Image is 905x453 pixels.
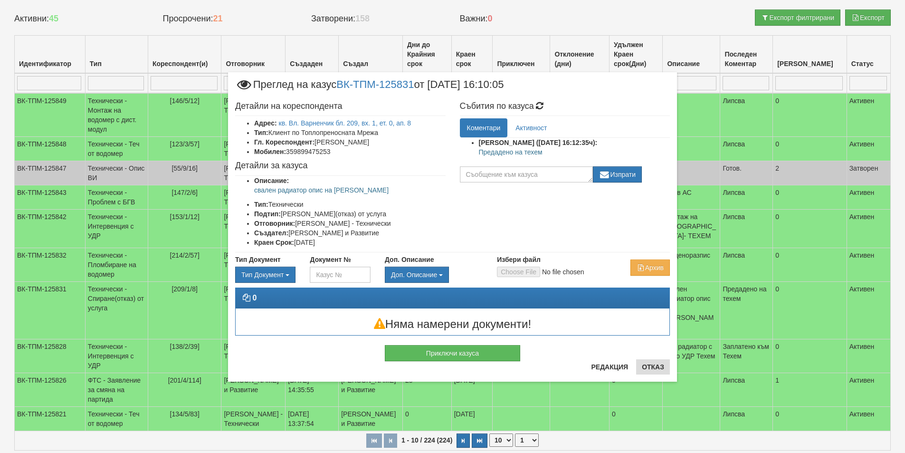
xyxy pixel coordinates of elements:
[460,102,670,111] h4: Събития по казуса
[254,137,446,147] li: [PERSON_NAME]
[391,271,437,279] span: Доп. Описание
[254,129,268,136] b: Тип:
[235,161,446,171] h4: Детайли за казуса
[254,200,446,209] li: Технически
[254,177,289,184] b: Описание:
[254,238,446,247] li: [DATE]
[254,239,294,246] b: Краен Срок:
[235,267,295,283] div: Двоен клик, за изчистване на избраната стойност.
[235,267,295,283] button: Тип Документ
[254,209,446,219] li: [PERSON_NAME](отказ) от услуга
[254,119,277,127] b: Адрес:
[241,271,284,279] span: Тип Документ
[235,102,446,111] h4: Детайли на кореспондента
[254,219,446,228] li: [PERSON_NAME] - Технически
[254,147,446,156] li: 359899475253
[254,229,288,237] b: Създател:
[254,220,295,227] b: Отговорник:
[254,201,268,208] b: Тип:
[336,78,414,90] a: ВК-ТПМ-125831
[254,210,281,218] b: Подтип:
[385,267,449,283] button: Доп. Описание
[593,166,642,183] button: Изпрати
[508,118,554,137] a: Активност
[310,255,351,264] label: Документ №
[385,345,520,361] button: Приключи казуса
[252,294,257,302] strong: 0
[630,260,670,276] button: Архив
[497,255,541,264] label: Избери файл
[636,359,670,375] button: Отказ
[235,255,281,264] label: Тип Документ
[235,79,504,97] span: Преглед на казус от [DATE] 16:10:05
[254,228,446,238] li: [PERSON_NAME] и Развитие
[254,148,286,155] b: Мобилен:
[385,267,483,283] div: Двоен клик, за изчистване на избраната стойност.
[236,318,669,330] h3: Няма намерени документи!
[254,185,446,195] p: свален радиатор опис на [PERSON_NAME]
[479,139,598,146] strong: [PERSON_NAME] ([DATE] 16:12:35ч):
[279,119,411,127] a: кв. Вл. Варненчик бл. 209, вх. 1, ет. 0, ап. 8
[310,267,370,283] input: Казус №
[479,147,670,157] p: Предадено на техем
[585,359,634,375] button: Редакция
[460,118,508,137] a: Коментари
[254,138,314,146] b: Гл. Кореспондент:
[254,128,446,137] li: Клиент по Топлопреносната Мрежа
[385,255,434,264] label: Доп. Описание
